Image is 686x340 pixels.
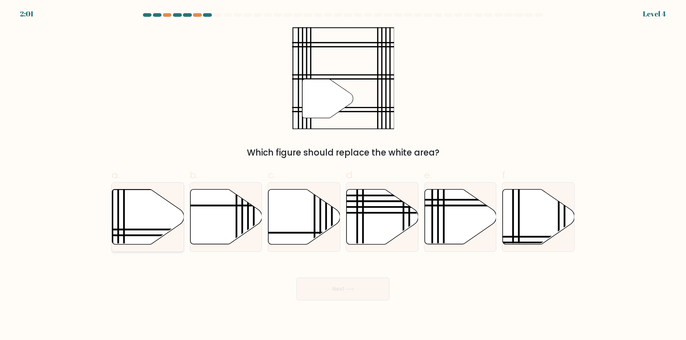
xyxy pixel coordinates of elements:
[116,146,570,159] div: Which figure should replace the white area?
[502,168,507,182] span: f.
[20,9,34,19] div: 2:01
[297,278,389,300] button: Next
[346,168,354,182] span: d.
[268,168,275,182] span: c.
[111,168,120,182] span: a.
[643,9,666,19] div: Level 4
[190,168,198,182] span: b.
[302,79,353,118] g: "
[424,168,432,182] span: e.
